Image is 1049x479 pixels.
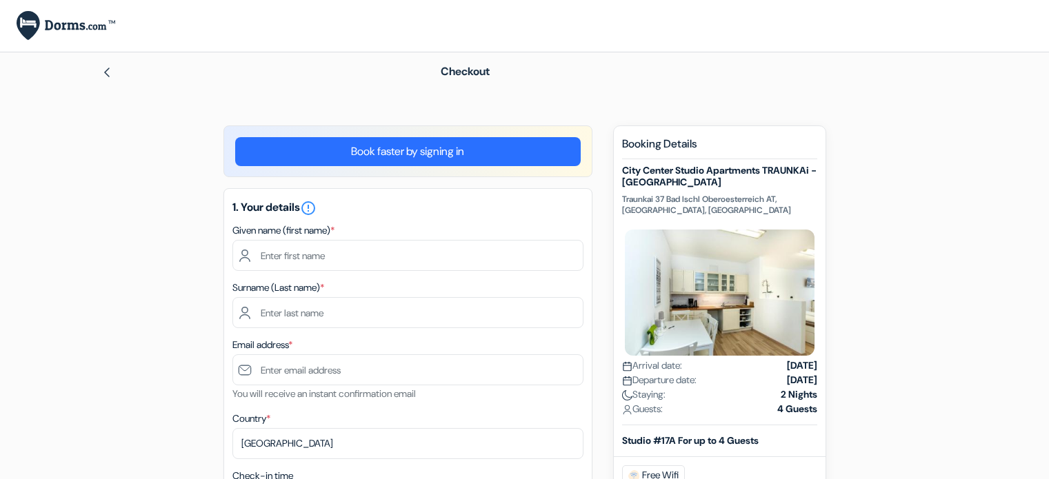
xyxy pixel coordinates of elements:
[622,361,632,371] img: calendar.svg
[622,405,632,415] img: user_icon.svg
[232,338,292,352] label: Email address
[622,194,817,216] p: Traunkai 37 Bad Ischl Oberoesterreich AT, [GEOGRAPHIC_DATA], [GEOGRAPHIC_DATA]
[232,297,583,328] input: Enter last name
[787,373,817,387] strong: [DATE]
[232,387,416,400] small: You will receive an instant confirmation email
[787,358,817,373] strong: [DATE]
[232,354,583,385] input: Enter email address
[622,387,666,402] span: Staying:
[622,390,632,400] img: moon.svg
[232,200,583,216] h5: 1. Your details
[622,137,817,159] h5: Booking Details
[622,434,759,447] b: Studio #17A For up to 4 Guests
[622,376,632,386] img: calendar.svg
[622,402,663,416] span: Guests:
[622,358,682,373] span: Arrival date:
[232,411,270,426] label: Country
[622,165,817,188] h5: City Center Studio Apartments TRAUNKAi - [GEOGRAPHIC_DATA]
[622,373,697,387] span: Departure date:
[232,223,334,238] label: Given name (first name)
[300,200,317,216] i: error_outline
[441,64,490,79] span: Checkout
[232,281,324,295] label: Surname (Last name)
[777,402,817,416] strong: 4 Guests
[232,240,583,271] input: Enter first name
[300,200,317,214] a: error_outline
[17,11,115,41] img: Dorms.com
[781,387,817,402] strong: 2 Nights
[101,67,112,78] img: left_arrow.svg
[235,137,581,166] a: Book faster by signing in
